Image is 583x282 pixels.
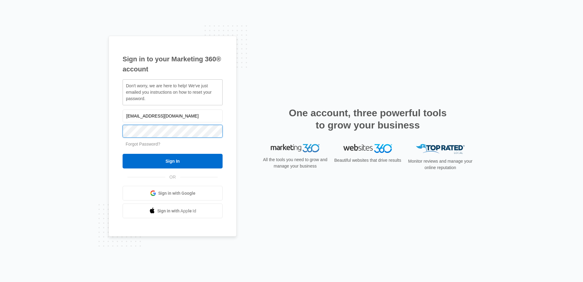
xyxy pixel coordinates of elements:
[123,154,223,168] input: Sign In
[416,144,465,154] img: Top Rated Local
[406,158,474,171] p: Monitor reviews and manage your online reputation
[287,107,449,131] h2: One account, three powerful tools to grow your business
[158,190,195,197] span: Sign in with Google
[271,144,320,153] img: Marketing 360
[123,186,223,201] a: Sign in with Google
[261,157,329,169] p: All the tools you need to grow and manage your business
[123,204,223,218] a: Sign in with Apple Id
[126,142,160,146] a: Forgot Password?
[334,157,402,164] p: Beautiful websites that drive results
[157,208,196,214] span: Sign in with Apple Id
[126,83,212,101] span: Don't worry, we are here to help! We've just emailed you instructions on how to reset your password.
[165,174,180,180] span: OR
[343,144,392,153] img: Websites 360
[123,54,223,74] h1: Sign in to your Marketing 360® account
[123,110,223,122] input: Email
